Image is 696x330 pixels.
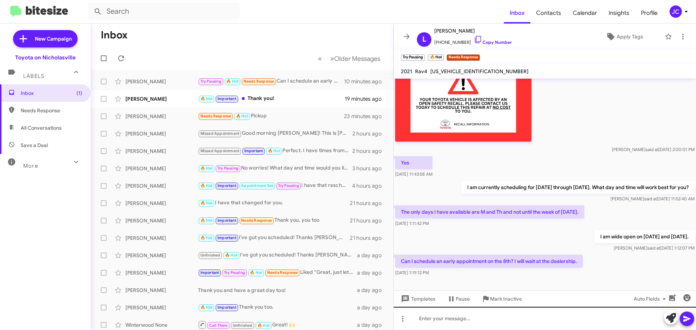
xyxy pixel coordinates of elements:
[318,54,322,63] span: «
[267,270,298,275] span: Needs Response
[21,89,82,97] span: Inbox
[200,270,219,275] span: Important
[587,30,661,43] button: Apply Tags
[200,166,213,171] span: 🔥 Hot
[125,182,198,189] div: [PERSON_NAME]
[200,218,213,223] span: 🔥 Hot
[125,287,198,294] div: [PERSON_NAME]
[217,235,236,240] span: Important
[474,39,512,45] a: Copy Number
[125,95,198,103] div: [PERSON_NAME]
[504,3,530,24] a: Inbox
[21,142,48,149] span: Save a Deal
[198,303,357,312] div: Thank you too.
[352,182,388,189] div: 4 hours ago
[13,30,78,47] a: New Campaign
[326,51,385,66] button: Next
[125,252,198,259] div: [PERSON_NAME]
[198,95,345,103] div: Thank you!
[125,130,198,137] div: [PERSON_NAME]
[490,292,522,305] span: Mark Inactive
[395,156,432,169] p: Yes
[644,196,657,201] span: said at
[350,200,388,207] div: 21 hours ago
[198,320,357,329] div: Great! 🙌
[217,305,236,310] span: Important
[441,292,476,305] button: Pause
[198,164,352,172] div: No worries! What day and time would you like to reschedule?
[198,287,357,294] div: Thank you and have a great day too!
[198,147,352,155] div: Perfect. I have times from 7:00am through 8:30am, and then a 9:30am, 10:00am and 11:30am. What wo...
[233,323,253,328] span: Unfinished
[217,183,236,188] span: Important
[401,68,412,75] span: 2021
[200,183,213,188] span: 🔥 Hot
[198,181,352,190] div: I have that rescheduled for you!
[200,131,240,136] span: Missed Appointment
[428,54,443,61] small: 🔥 Hot
[200,96,213,101] span: 🔥 Hot
[244,149,263,153] span: Important
[344,113,388,120] div: 23 minutes ago
[456,292,470,305] span: Pause
[334,55,380,63] span: Older Messages
[430,68,529,75] span: [US_VEHICLE_IDENTIFICATION_NUMBER]
[125,234,198,242] div: [PERSON_NAME]
[399,292,435,305] span: Templates
[345,95,388,103] div: 19 minutes ago
[314,51,326,66] button: Previous
[200,201,213,205] span: 🔥 Hot
[530,3,567,24] span: Contacts
[610,196,695,201] span: [PERSON_NAME] [DATE] 11:52:40 AM
[198,234,350,242] div: I've got you scheduled! Thanks [PERSON_NAME], have a great day!
[330,54,334,63] span: »
[461,181,695,194] p: I am currently scheduling for [DATE] through [DATE]. What day and time will work best for you?
[23,73,44,79] span: Labels
[125,113,198,120] div: [PERSON_NAME]
[198,199,350,207] div: I have that changed for you.
[198,129,352,138] div: Good morning [PERSON_NAME]! This is [PERSON_NAME] with Toyota on Nicholasville. I'm just followin...
[200,79,221,84] span: Try Pausing
[395,171,432,177] span: [DATE] 11:43:58 AM
[125,78,198,85] div: [PERSON_NAME]
[225,253,237,258] span: 🔥 Hot
[617,30,643,43] span: Apply Tags
[35,35,72,42] span: New Campaign
[352,165,388,172] div: 3 hours ago
[200,235,213,240] span: 🔥 Hot
[250,270,262,275] span: 🔥 Hot
[395,255,583,268] p: Can I schedule an early appointment on the 8th? I will wait at the dealership.
[476,292,528,305] button: Mark Inactive
[236,114,248,118] span: 🔥 Hot
[422,34,426,45] span: L
[224,270,245,275] span: Try Pausing
[198,77,344,85] div: Can I schedule an early appointment on the 8th? I will wait at the dealership.
[357,304,388,311] div: a day ago
[594,230,695,243] p: I am wide open on [DATE] and [DATE].
[357,321,388,329] div: a day ago
[434,35,512,46] span: [PHONE_NUMBER]
[352,130,388,137] div: 2 hours ago
[125,147,198,155] div: [PERSON_NAME]
[395,28,531,142] img: ME4b85e471011a69b6a536610ea71255f3
[434,26,512,35] span: [PERSON_NAME]
[200,149,240,153] span: Missed Appointment
[447,54,480,61] small: Needs Response
[278,183,299,188] span: Try Pausing
[198,112,344,120] div: Pickup
[634,292,668,305] span: Auto Fields
[357,269,388,276] div: a day ago
[21,107,82,114] span: Needs Response
[200,305,213,310] span: 🔥 Hot
[226,79,239,84] span: 🔥 Hot
[603,3,635,24] a: Insights
[614,245,695,251] span: [PERSON_NAME] [DATE] 1:12:07 PM
[357,252,388,259] div: a day ago
[567,3,603,24] a: Calendar
[244,79,274,84] span: Needs Response
[21,124,62,131] span: All Conversations
[15,54,76,61] div: Toyota on Nicholasville
[23,163,38,169] span: More
[395,205,584,218] p: The only days I have available are M and Th and not until the week of [DATE].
